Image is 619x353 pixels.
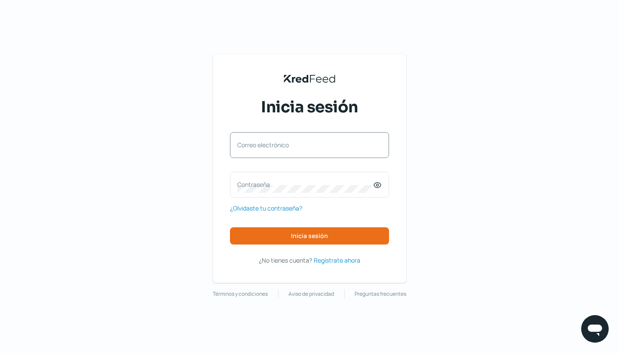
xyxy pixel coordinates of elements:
button: Inicia sesión [230,227,389,245]
a: Términos y condiciones [213,289,268,299]
span: ¿No tienes cuenta? [259,256,312,264]
span: Inicia sesión [291,233,328,239]
img: chatIcon [586,320,604,338]
a: Preguntas frecuentes [355,289,406,299]
a: Regístrate ahora [314,255,360,266]
label: Correo electrónico [237,141,373,149]
a: ¿Olvidaste tu contraseña? [230,203,302,214]
span: Inicia sesión [261,96,358,118]
a: Aviso de privacidad [288,289,334,299]
label: Contraseña [237,180,373,189]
